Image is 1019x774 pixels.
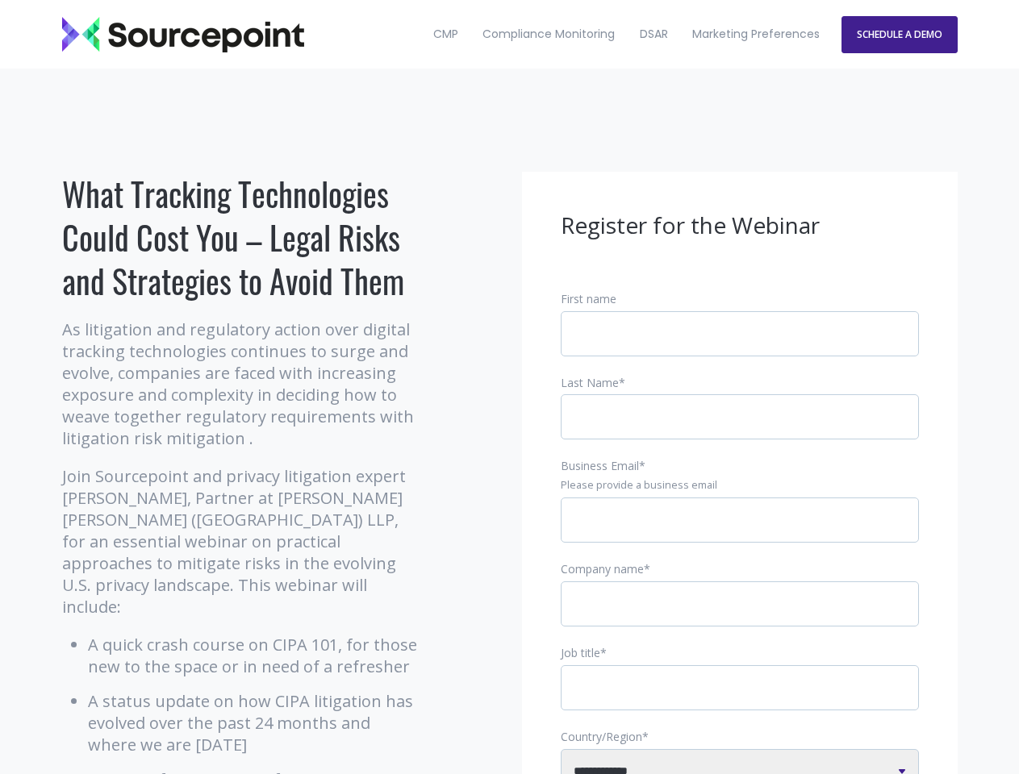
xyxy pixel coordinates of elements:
[62,318,421,449] p: As litigation and regulatory action over digital tracking technologies continues to surge and evo...
[62,172,421,302] h1: What Tracking Technologies Could Cost You – Legal Risks and Strategies to Avoid Them
[842,16,958,53] a: SCHEDULE A DEMO
[561,210,919,241] h3: Register for the Webinar
[561,375,619,390] span: Last Name
[561,478,919,493] legend: Please provide a business email
[62,17,304,52] img: Sourcepoint_logo_black_transparent (2)-2
[561,561,644,576] span: Company name
[561,291,616,306] span: First name
[62,465,421,618] p: Join Sourcepoint and privacy litigation expert [PERSON_NAME], Partner at [PERSON_NAME] [PERSON_NA...
[561,458,639,473] span: Business Email
[88,634,421,677] li: A quick crash course on CIPA 101, for those new to the space or in need of a refresher
[88,690,421,755] li: A status update on how CIPA litigation has evolved over the past 24 months and where we are [DATE]
[561,645,600,660] span: Job title
[561,729,642,744] span: Country/Region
